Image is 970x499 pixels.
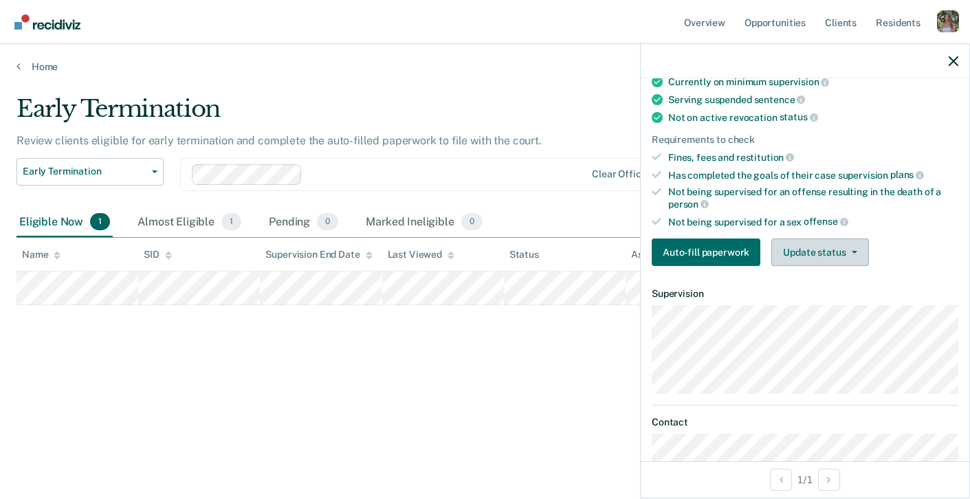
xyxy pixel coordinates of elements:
span: plans [890,169,924,180]
div: Almost Eligible [135,208,244,238]
span: sentence [754,94,806,105]
div: SID [144,249,172,260]
span: supervision [769,76,829,87]
div: Assigned to [631,249,696,260]
div: Has completed the goals of their case supervision [668,169,958,181]
span: 0 [317,213,338,231]
a: Navigate to form link [652,239,766,266]
span: 1 [221,213,241,231]
span: offense [804,216,848,227]
button: Profile dropdown button [937,10,959,32]
a: Home [16,60,954,73]
dt: Contact [652,417,958,428]
div: Currently on minimum [668,76,958,88]
button: Next Opportunity [818,469,840,491]
img: Recidiviz [14,14,80,30]
button: Auto-fill paperwork [652,239,760,266]
div: Name [22,249,60,260]
dt: Supervision [652,288,958,300]
p: Review clients eligible for early termination and complete the auto-filled paperwork to file with... [16,134,542,147]
div: Eligible Now [16,208,113,238]
button: Update status [771,239,868,266]
div: 1 / 1 [641,461,969,498]
div: Early Termination [16,95,744,134]
span: Early Termination [23,166,146,177]
div: Not being supervised for an offense resulting in the death of a [668,186,958,210]
div: Serving suspended [668,93,958,106]
span: 0 [461,213,483,231]
div: Not on active revocation [668,111,958,124]
div: Last Viewed [388,249,454,260]
div: Supervision End Date [265,249,372,260]
span: restitution [736,152,794,163]
span: 1 [90,213,110,231]
div: Not being supervised for a sex [668,216,958,228]
div: Pending [266,208,341,238]
span: status [780,111,818,122]
button: Previous Opportunity [770,469,792,491]
span: person [668,199,709,210]
div: Clear officers [592,168,655,180]
div: Status [509,249,539,260]
div: Marked Ineligible [363,208,485,238]
div: Requirements to check [652,134,958,146]
div: Fines, fees and [668,151,958,164]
